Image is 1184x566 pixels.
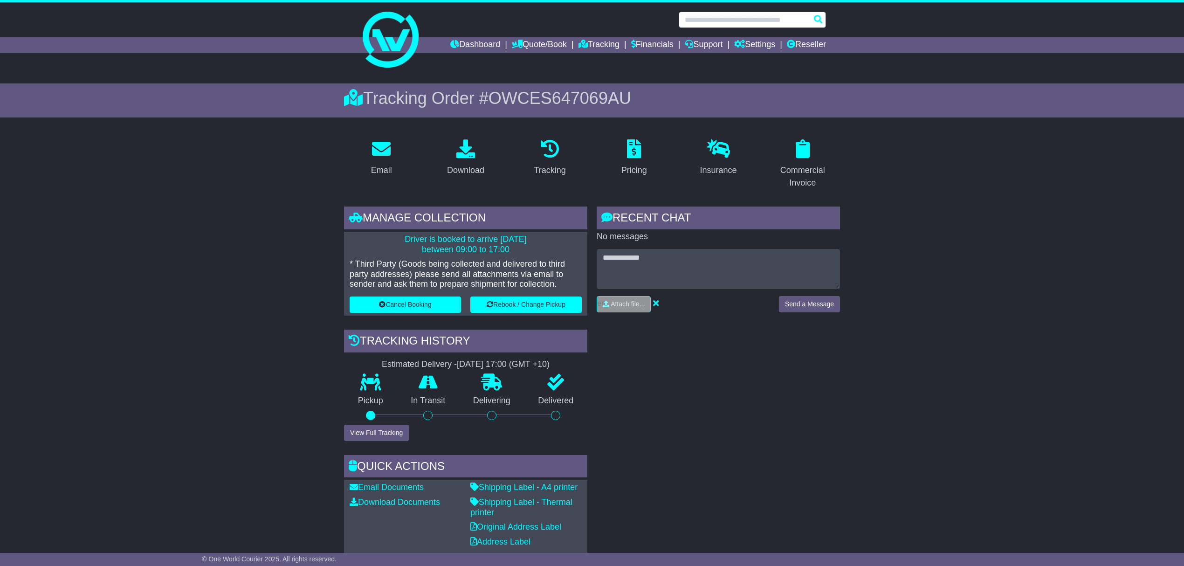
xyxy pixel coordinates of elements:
[371,164,392,177] div: Email
[621,164,647,177] div: Pricing
[700,164,737,177] div: Insurance
[450,37,500,53] a: Dashboard
[470,497,572,517] a: Shipping Label - Thermal printer
[350,483,424,492] a: Email Documents
[631,37,674,53] a: Financials
[615,136,653,180] a: Pricing
[397,396,460,406] p: In Transit
[344,425,409,441] button: View Full Tracking
[350,497,440,507] a: Download Documents
[344,396,397,406] p: Pickup
[685,37,723,53] a: Support
[344,207,587,232] div: Manage collection
[441,136,490,180] a: Download
[344,88,840,108] div: Tracking Order #
[365,136,398,180] a: Email
[771,164,834,189] div: Commercial Invoice
[694,136,743,180] a: Insurance
[765,136,840,193] a: Commercial Invoice
[344,359,587,370] div: Estimated Delivery -
[734,37,775,53] a: Settings
[489,89,631,108] span: OWCES647069AU
[470,522,561,531] a: Original Address Label
[779,296,840,312] button: Send a Message
[447,164,484,177] div: Download
[459,396,524,406] p: Delivering
[597,232,840,242] p: No messages
[578,37,620,53] a: Tracking
[350,297,461,313] button: Cancel Booking
[344,330,587,355] div: Tracking history
[470,297,582,313] button: Rebook / Change Pickup
[597,207,840,232] div: RECENT CHAT
[202,555,337,563] span: © One World Courier 2025. All rights reserved.
[512,37,567,53] a: Quote/Book
[787,37,826,53] a: Reseller
[344,455,587,480] div: Quick Actions
[524,396,588,406] p: Delivered
[470,483,578,492] a: Shipping Label - A4 printer
[350,259,582,290] p: * Third Party (Goods being collected and delivered to third party addresses) please send all atta...
[534,164,566,177] div: Tracking
[457,359,550,370] div: [DATE] 17:00 (GMT +10)
[528,136,572,180] a: Tracking
[350,235,582,255] p: Driver is booked to arrive [DATE] between 09:00 to 17:00
[470,537,530,546] a: Address Label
